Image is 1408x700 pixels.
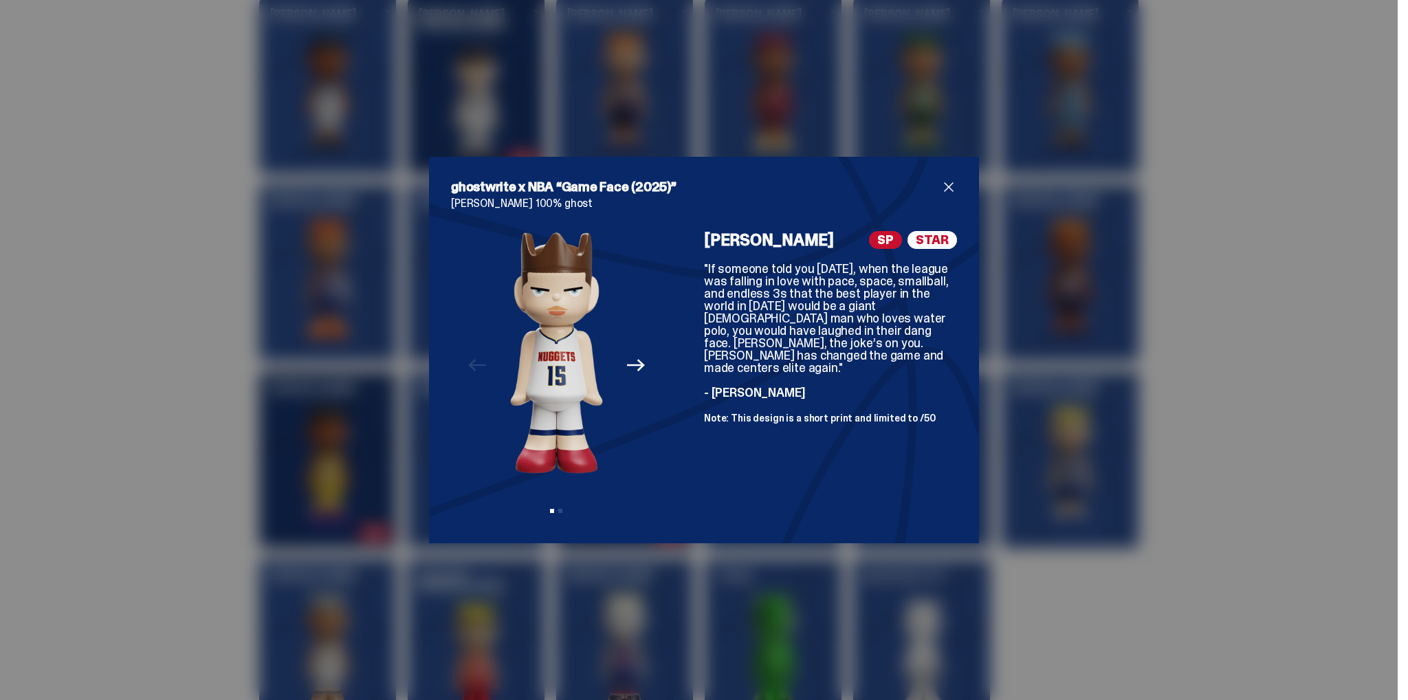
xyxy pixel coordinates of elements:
[704,412,936,424] span: Note: This design is a short print and limited to /50
[621,350,651,380] button: Next
[907,231,957,249] span: STAR
[869,231,902,249] span: SP
[704,384,806,401] span: - [PERSON_NAME]
[704,263,957,424] div: "If someone told you [DATE], when the league was falling in love with pace, space, smallball, and...
[451,198,957,209] p: [PERSON_NAME] 100% ghost
[704,232,834,248] h4: [PERSON_NAME]
[558,509,562,513] button: View slide 2
[451,179,940,195] h2: ghostwrite x NBA “Game Face (2025)”
[940,179,957,195] button: close
[550,509,554,513] button: View slide 1
[510,231,603,474] img: NBA%20Game%20Face%20-%20Website%20Archive.260.png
